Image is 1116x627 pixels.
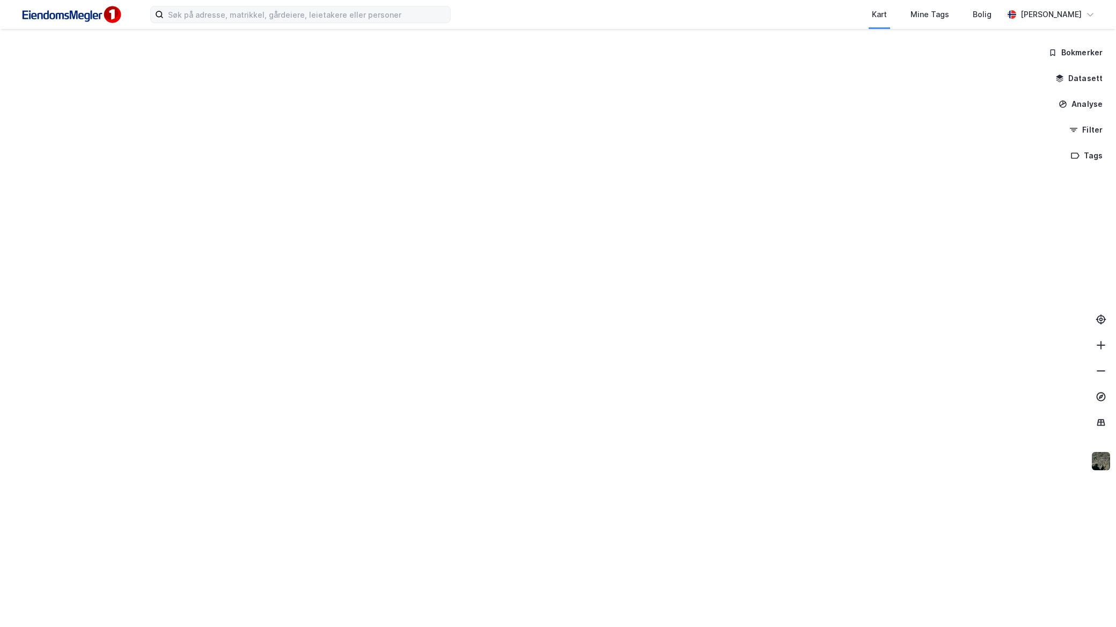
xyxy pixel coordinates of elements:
[1062,575,1116,627] iframe: Chat Widget
[973,8,992,21] div: Bolig
[1020,8,1082,21] div: [PERSON_NAME]
[1062,575,1116,627] div: Kontrollprogram for chat
[164,6,450,23] input: Søk på adresse, matrikkel, gårdeiere, leietakere eller personer
[872,8,887,21] div: Kart
[17,3,124,27] img: F4PB6Px+NJ5v8B7XTbfpPpyloAAAAASUVORK5CYII=
[911,8,949,21] div: Mine Tags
